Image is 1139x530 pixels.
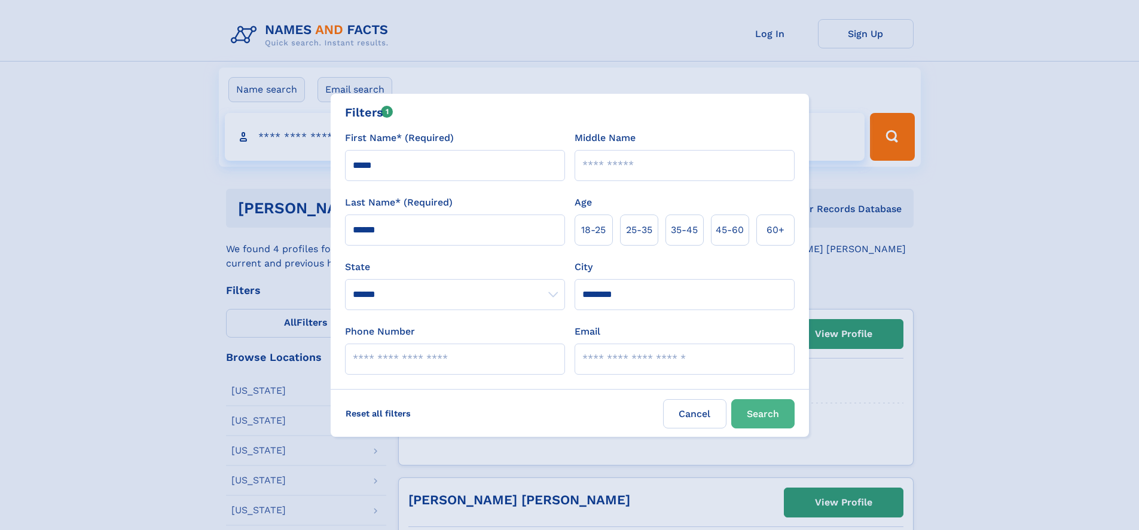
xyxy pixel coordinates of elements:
span: 45‑60 [716,223,744,237]
button: Search [731,399,795,428]
label: City [575,260,593,274]
label: First Name* (Required) [345,131,454,145]
label: Email [575,324,600,339]
span: 60+ [767,223,784,237]
label: Cancel [663,399,726,428]
label: Phone Number [345,324,415,339]
label: Last Name* (Required) [345,195,453,210]
span: 35‑45 [671,223,698,237]
span: 25‑35 [626,223,652,237]
span: 18‑25 [581,223,606,237]
div: Filters [345,103,393,121]
label: Age [575,195,592,210]
label: State [345,260,565,274]
label: Reset all filters [338,399,419,428]
label: Middle Name [575,131,636,145]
